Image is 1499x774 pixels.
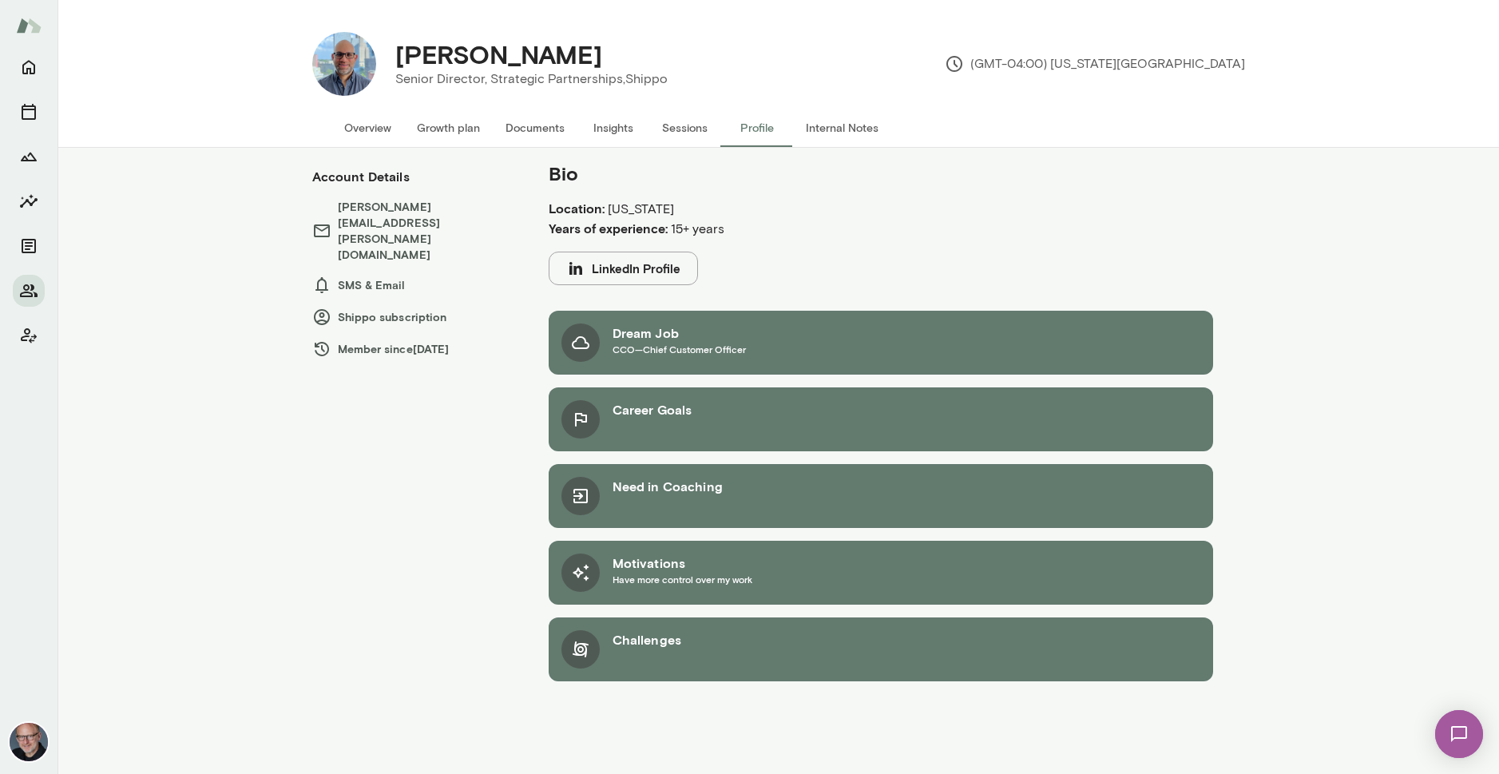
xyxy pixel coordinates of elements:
h6: Challenges [613,630,682,649]
img: Nick Gould [10,723,48,761]
b: Location: [549,200,605,216]
p: Senior Director, Strategic Partnerships, Shippo [395,69,668,89]
button: Documents [13,230,45,262]
span: Have more control over my work [613,573,752,585]
button: Internal Notes [793,109,891,147]
button: Sessions [13,96,45,128]
h6: Need in Coaching [613,477,723,496]
p: (GMT-04:00) [US_STATE][GEOGRAPHIC_DATA] [945,54,1245,73]
button: Insights [13,185,45,217]
button: Growth plan [404,109,493,147]
h6: Dream Job [613,323,746,343]
p: 15+ years [549,219,1085,239]
b: Years of experience: [549,220,668,236]
h6: [PERSON_NAME][EMAIL_ADDRESS][PERSON_NAME][DOMAIN_NAME] [312,199,517,263]
button: Overview [331,109,404,147]
h6: Member since [DATE] [312,339,517,359]
button: Members [13,275,45,307]
h6: Motivations [613,554,752,573]
button: Home [13,51,45,83]
button: Growth Plan [13,141,45,173]
img: Neil Patel [312,32,376,96]
button: Sessions [649,109,721,147]
button: Documents [493,109,577,147]
h6: Account Details [312,167,410,186]
button: Client app [13,320,45,351]
span: CCO—Chief Customer Officer [613,343,746,355]
h5: Bio [549,161,1085,186]
p: [US_STATE] [549,199,1085,219]
h4: [PERSON_NAME] [395,39,602,69]
button: Insights [577,109,649,147]
h6: SMS & Email [312,276,517,295]
button: Profile [721,109,793,147]
button: LinkedIn Profile [549,252,698,285]
h6: Shippo subscription [312,308,517,327]
img: Mento [16,10,42,41]
h6: Career Goals [613,400,692,419]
